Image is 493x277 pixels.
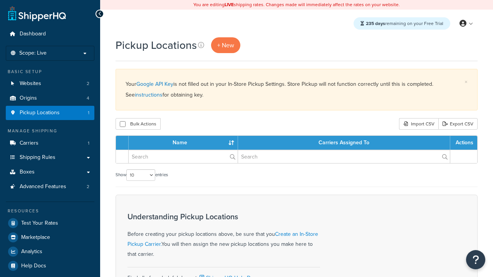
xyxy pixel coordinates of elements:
[354,17,450,30] div: remaining on your Free Trial
[366,20,385,27] strong: 235 days
[6,77,94,91] li: Websites
[87,80,89,87] span: 2
[225,1,234,8] b: LIVE
[21,234,50,241] span: Marketplace
[211,37,240,53] a: + New
[6,165,94,179] a: Boxes
[217,41,234,50] span: + New
[126,79,468,100] div: Your is not filled out in your In-Store Pickup Settings. Store Pickup will not function correctly...
[135,91,163,99] a: instructions
[20,80,41,87] span: Websites
[6,68,94,75] div: Basic Setup
[21,249,42,255] span: Analytics
[6,106,94,120] li: Pickup Locations
[88,140,89,147] span: 1
[238,136,450,150] th: Carriers Assigned To
[450,136,477,150] th: Actions
[21,263,46,269] span: Help Docs
[466,250,485,269] button: Open Resource Center
[20,31,46,37] span: Dashboard
[126,169,155,181] select: Showentries
[19,50,47,57] span: Scope: Live
[20,154,55,161] span: Shipping Rules
[116,169,168,181] label: Show entries
[6,77,94,91] a: Websites 2
[129,136,238,150] th: Name
[464,79,468,85] a: ×
[6,180,94,194] li: Advanced Features
[8,6,66,21] a: ShipperHQ Home
[6,91,94,105] li: Origins
[116,118,161,130] button: Bulk Actions
[20,169,35,175] span: Boxes
[20,95,37,102] span: Origins
[127,212,320,259] div: Before creating your pickup locations above, be sure that you You will then assign the new pickup...
[6,128,94,134] div: Manage Shipping
[6,245,94,259] a: Analytics
[6,27,94,41] a: Dashboard
[6,136,94,150] li: Carriers
[438,118,478,130] a: Export CSV
[20,110,60,116] span: Pickup Locations
[87,95,89,102] span: 4
[6,106,94,120] a: Pickup Locations 1
[88,110,89,116] span: 1
[20,184,66,190] span: Advanced Features
[136,80,173,88] a: Google API Key
[6,216,94,230] a: Test Your Rates
[238,150,450,163] input: Search
[6,259,94,273] a: Help Docs
[6,180,94,194] a: Advanced Features 2
[20,140,39,147] span: Carriers
[87,184,89,190] span: 2
[129,150,238,163] input: Search
[6,91,94,105] a: Origins 4
[127,212,320,221] h3: Understanding Pickup Locations
[6,150,94,165] a: Shipping Rules
[6,230,94,244] a: Marketplace
[6,136,94,150] a: Carriers 1
[6,208,94,214] div: Resources
[399,118,438,130] div: Import CSV
[116,38,197,53] h1: Pickup Locations
[21,220,58,227] span: Test Your Rates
